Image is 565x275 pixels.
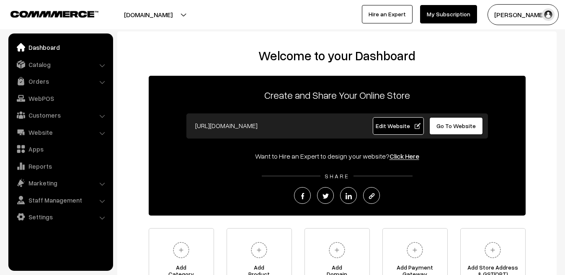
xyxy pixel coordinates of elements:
[373,117,424,135] a: Edit Website
[10,141,110,157] a: Apps
[10,11,98,17] img: COMMMERCE
[10,108,110,123] a: Customers
[95,4,202,25] button: [DOMAIN_NAME]
[248,239,271,262] img: plus.svg
[403,239,426,262] img: plus.svg
[376,122,421,129] span: Edit Website
[325,239,348,262] img: plus.svg
[429,117,483,135] a: Go To Website
[481,239,504,262] img: plus.svg
[10,57,110,72] a: Catalog
[436,122,476,129] span: Go To Website
[420,5,477,23] a: My Subscription
[10,193,110,208] a: Staff Management
[126,48,548,63] h2: Welcome to your Dashboard
[10,125,110,140] a: Website
[10,159,110,174] a: Reports
[170,239,193,262] img: plus.svg
[10,8,84,18] a: COMMMERCE
[10,175,110,190] a: Marketing
[10,40,110,55] a: Dashboard
[10,74,110,89] a: Orders
[488,4,559,25] button: [PERSON_NAME]
[149,87,526,103] p: Create and Share Your Online Store
[542,8,555,21] img: user
[10,91,110,106] a: WebPOS
[149,151,526,161] div: Want to Hire an Expert to design your website?
[320,172,353,180] span: SHARE
[390,152,419,160] a: Click Here
[10,209,110,224] a: Settings
[362,5,413,23] a: Hire an Expert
